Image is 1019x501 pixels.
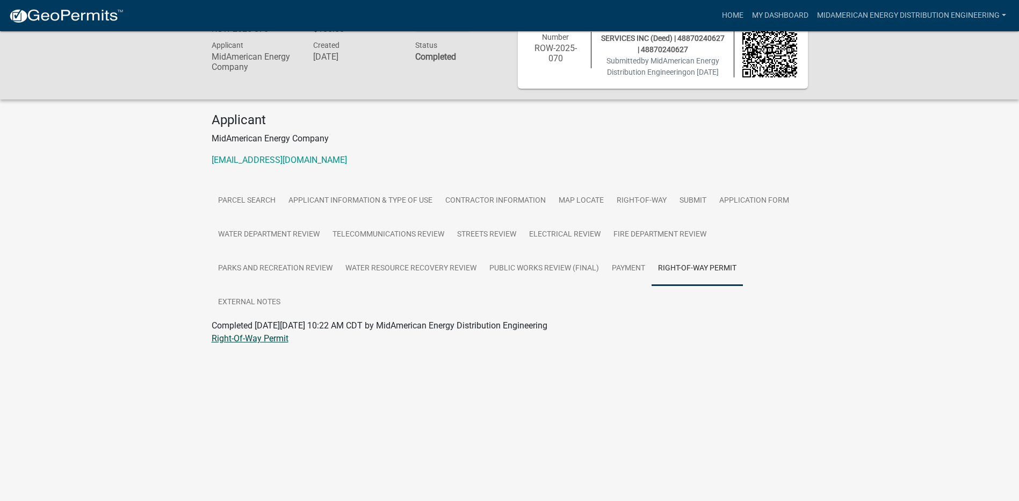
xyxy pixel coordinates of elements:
a: Home [718,5,748,26]
a: Parcel search [212,184,282,218]
a: External Notes [212,285,287,320]
a: Streets Review [451,218,523,252]
a: Applicant Information & Type of Use [282,184,439,218]
a: Public Works Review (Final) [483,252,605,286]
a: MidAmerican Energy Distribution Engineering [813,5,1010,26]
img: QR code [742,23,797,77]
h4: Applicant [212,112,808,128]
a: Fire Department Review [607,218,713,252]
a: Water Department Review [212,218,326,252]
h6: MidAmerican Energy Company [212,52,298,72]
span: by MidAmerican Energy Distribution Engineering [607,56,719,76]
strong: Completed [415,52,456,62]
h6: [DATE] [313,52,399,62]
a: Right-Of-Way Permit [652,252,743,286]
a: Map Locate [552,184,610,218]
a: Right-Of-Way Permit [212,333,288,343]
a: Contractor Information [439,184,552,218]
a: Water Resource Recovery Review [339,252,483,286]
a: Application Form [713,184,796,218]
a: Right-of-Way [610,184,673,218]
span: Applicant [212,41,243,49]
span: Number [542,33,569,41]
span: Submitted on [DATE] [606,56,719,76]
a: Parks and Recreation Review [212,252,339,286]
h6: ROW-2025-070 [529,43,583,63]
span: Status [415,41,437,49]
a: Submit [673,184,713,218]
span: Completed [DATE][DATE] 10:22 AM CDT by MidAmerican Energy Distribution Engineering [212,320,547,331]
a: My Dashboard [748,5,813,26]
span: Created [313,41,339,49]
a: [EMAIL_ADDRESS][DOMAIN_NAME] [212,155,347,165]
a: Electrical Review [523,218,607,252]
a: Payment [605,252,652,286]
a: Telecommunications Review [326,218,451,252]
p: MidAmerican Energy Company [212,132,808,145]
span: [PERSON_NAME] RETIREMENT SERVICES INC (Deed) | 48870240627 | 48870240627 [601,23,725,54]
